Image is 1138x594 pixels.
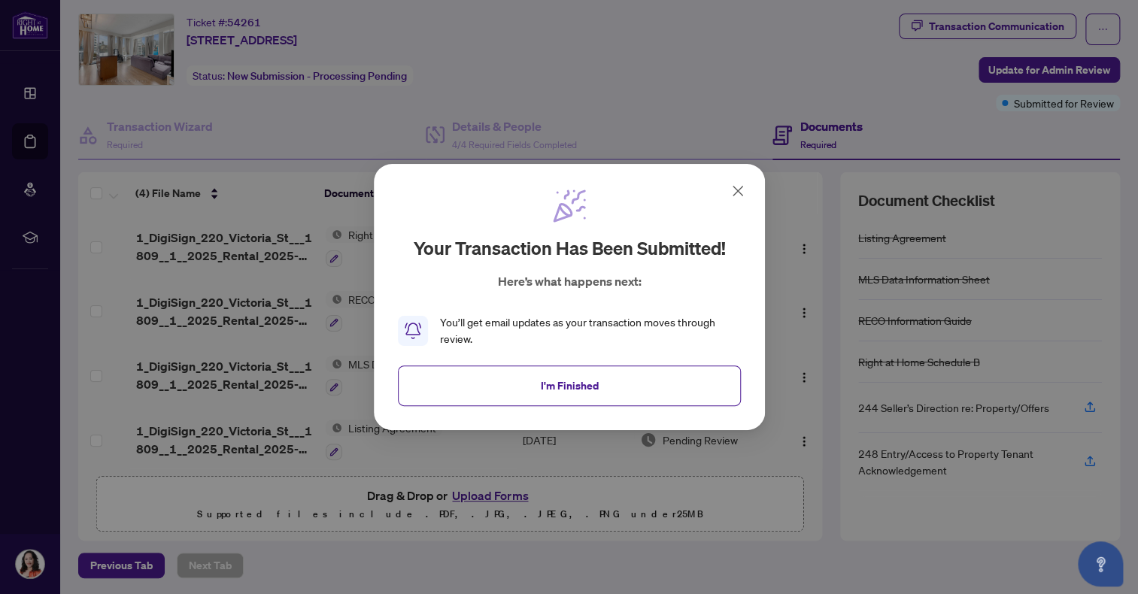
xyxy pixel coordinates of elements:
[497,272,641,290] p: Here’s what happens next:
[1078,541,1123,586] button: Open asap
[440,314,741,347] div: You’ll get email updates as your transaction moves through review.
[540,374,598,398] span: I'm Finished
[398,365,741,406] button: I'm Finished
[413,236,725,260] h2: Your transaction has been submitted!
